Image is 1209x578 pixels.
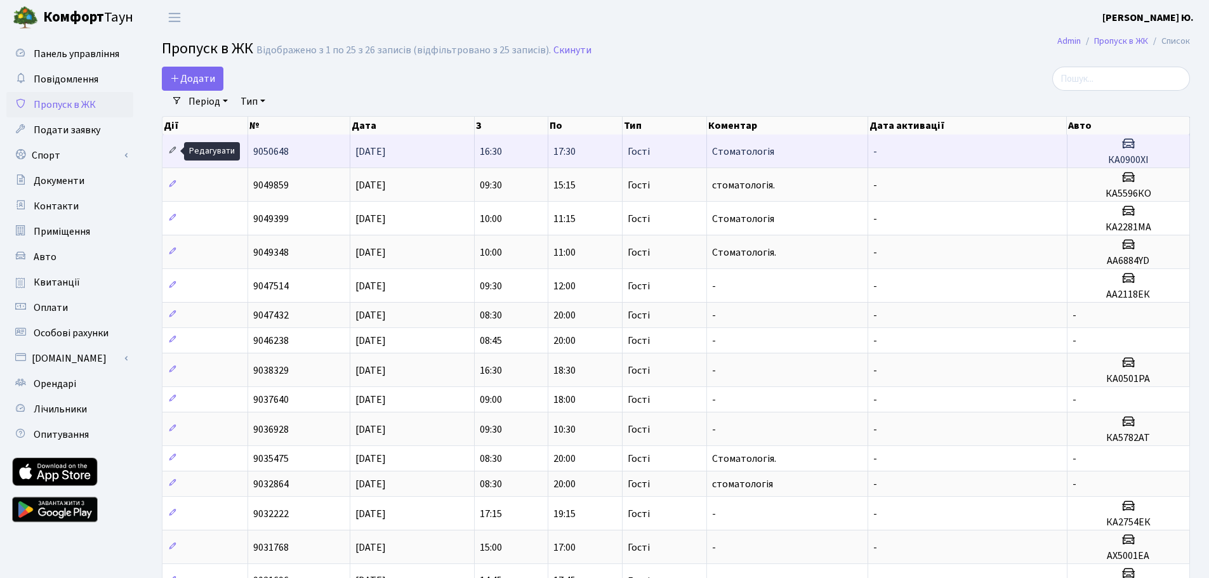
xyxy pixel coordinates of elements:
[34,225,90,239] span: Приміщення
[253,178,289,192] span: 9049859
[553,393,576,407] span: 18:00
[873,279,877,293] span: -
[162,67,223,91] a: Додати
[355,279,386,293] span: [DATE]
[34,199,79,213] span: Контакти
[480,393,502,407] span: 09:00
[1052,67,1190,91] input: Пошук...
[253,477,289,491] span: 9032864
[355,423,386,437] span: [DATE]
[873,178,877,192] span: -
[553,541,576,555] span: 17:00
[355,507,386,521] span: [DATE]
[480,279,502,293] span: 09:30
[170,72,215,86] span: Додати
[253,393,289,407] span: 9037640
[6,295,133,320] a: Оплати
[355,212,386,226] span: [DATE]
[1073,393,1076,407] span: -
[253,541,289,555] span: 9031768
[6,244,133,270] a: Авто
[355,452,386,466] span: [DATE]
[1073,334,1076,348] span: -
[480,246,502,259] span: 10:00
[873,145,877,159] span: -
[235,91,270,112] a: Тип
[712,279,716,293] span: -
[253,507,289,521] span: 9032222
[162,37,253,60] span: Пропуск в ЖК
[34,47,119,61] span: Панель управління
[355,308,386,322] span: [DATE]
[553,212,576,226] span: 11:15
[480,308,502,322] span: 08:30
[1073,550,1184,562] h5: АХ5001ЕА
[712,477,773,491] span: стоматологія
[6,371,133,397] a: Орендарі
[253,452,289,466] span: 9035475
[628,214,650,224] span: Гості
[1102,11,1194,25] b: [PERSON_NAME] Ю.
[355,334,386,348] span: [DATE]
[480,364,502,378] span: 16:30
[712,246,776,259] span: Стоматологія.
[350,117,475,135] th: Дата
[6,219,133,244] a: Приміщення
[34,123,100,137] span: Подати заявку
[253,246,289,259] span: 9049348
[628,247,650,258] span: Гості
[256,44,551,56] div: Відображено з 1 по 25 з 26 записів (відфільтровано з 25 записів).
[1073,255,1184,267] h5: АА6884YD
[34,326,109,340] span: Особові рахунки
[553,477,576,491] span: 20:00
[1073,452,1076,466] span: -
[712,364,716,378] span: -
[34,377,76,391] span: Орендарі
[628,281,650,291] span: Гості
[253,364,289,378] span: 9038329
[628,180,650,190] span: Гості
[1094,34,1148,48] a: Пропуск в ЖК
[553,246,576,259] span: 11:00
[480,541,502,555] span: 15:00
[480,507,502,521] span: 17:15
[868,117,1067,135] th: Дата активації
[355,541,386,555] span: [DATE]
[712,308,716,322] span: -
[628,310,650,320] span: Гості
[6,320,133,346] a: Особові рахунки
[6,117,133,143] a: Подати заявку
[355,178,386,192] span: [DATE]
[355,246,386,259] span: [DATE]
[873,423,877,437] span: -
[628,365,650,376] span: Гості
[253,212,289,226] span: 9049399
[183,91,233,112] a: Період
[628,147,650,157] span: Гості
[13,5,38,30] img: logo.png
[253,423,289,437] span: 9036928
[628,395,650,405] span: Гості
[6,92,133,117] a: Пропуск в ЖК
[1073,221,1184,233] h5: КА2281МА
[1073,308,1076,322] span: -
[162,117,248,135] th: Дії
[712,541,716,555] span: -
[553,423,576,437] span: 10:30
[6,397,133,422] a: Лічильники
[1067,117,1190,135] th: Авто
[6,67,133,92] a: Повідомлення
[628,509,650,519] span: Гості
[873,393,877,407] span: -
[628,424,650,435] span: Гості
[480,334,502,348] span: 08:45
[628,336,650,346] span: Гості
[34,301,68,315] span: Оплати
[553,364,576,378] span: 18:30
[553,178,576,192] span: 15:15
[628,454,650,464] span: Гості
[873,541,877,555] span: -
[34,72,98,86] span: Повідомлення
[6,143,133,168] a: Спорт
[873,212,877,226] span: -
